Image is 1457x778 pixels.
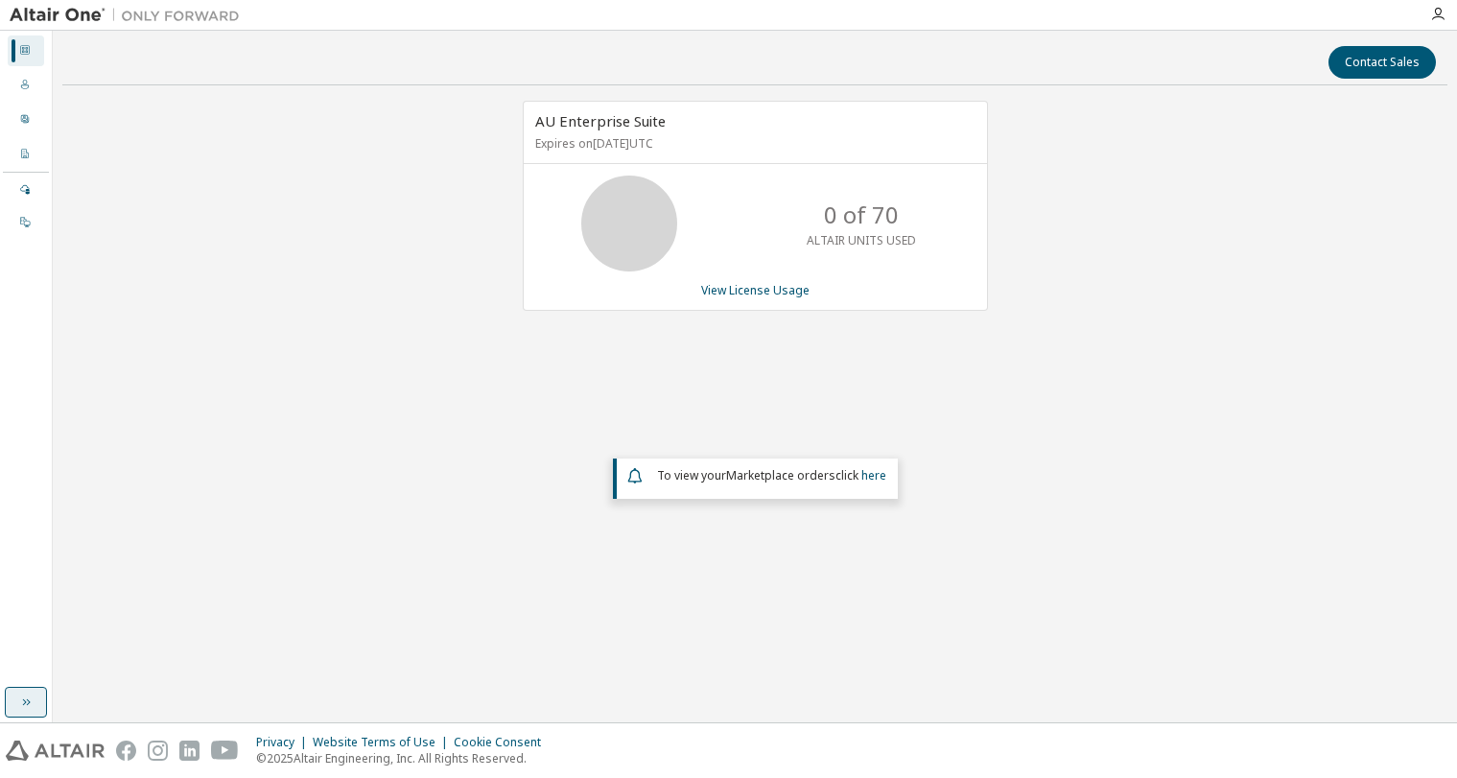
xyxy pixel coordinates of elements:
div: Company Profile [8,139,44,170]
p: © 2025 Altair Engineering, Inc. All Rights Reserved. [256,750,552,766]
div: User Profile [8,105,44,135]
p: ALTAIR UNITS USED [807,232,916,248]
img: instagram.svg [148,741,168,761]
p: 0 of 70 [824,199,899,231]
a: View License Usage [701,282,810,298]
div: Managed [8,175,44,205]
div: Dashboard [8,35,44,66]
div: Cookie Consent [454,735,552,750]
img: facebook.svg [116,741,136,761]
div: On Prem [8,207,44,238]
img: linkedin.svg [179,741,200,761]
span: To view your click [657,467,886,483]
div: Website Terms of Use [313,735,454,750]
img: altair_logo.svg [6,741,105,761]
div: Users [8,70,44,101]
em: Marketplace orders [726,467,835,483]
div: Privacy [256,735,313,750]
p: Expires on [DATE] UTC [535,135,971,152]
img: Altair One [10,6,249,25]
a: here [861,467,886,483]
span: AU Enterprise Suite [535,111,666,130]
img: youtube.svg [211,741,239,761]
button: Contact Sales [1328,46,1436,79]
